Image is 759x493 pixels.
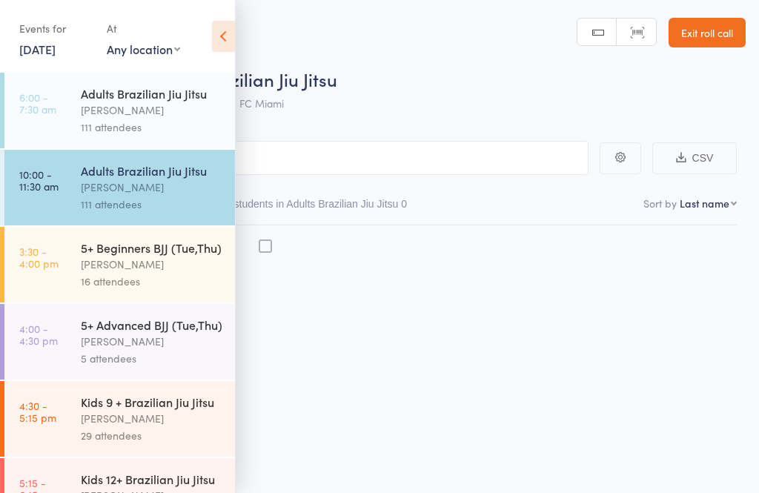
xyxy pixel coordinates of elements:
[4,304,235,380] a: 4:00 -4:30 pm5+ Advanced BJJ (Tue,Thu)[PERSON_NAME]5 attendees
[81,427,222,444] div: 29 attendees
[4,227,235,302] a: 3:30 -4:00 pm5+ Beginners BJJ (Tue,Thu)[PERSON_NAME]16 attendees
[81,179,222,196] div: [PERSON_NAME]
[22,141,589,175] input: Search by name
[81,333,222,350] div: [PERSON_NAME]
[81,394,222,410] div: Kids 9 + Brazilian Jiu Jitsu
[81,196,222,213] div: 111 attendees
[81,317,222,333] div: 5+ Advanced BJJ (Tue,Thu)
[146,67,337,91] span: Adults Brazilian Jiu Jitsu
[19,91,56,115] time: 6:00 - 7:30 am
[19,400,56,423] time: 4:30 - 5:15 pm
[107,41,180,57] div: Any location
[4,150,235,225] a: 10:00 -11:30 amAdults Brazilian Jiu Jitsu[PERSON_NAME]111 attendees
[81,85,222,102] div: Adults Brazilian Jiu Jitsu
[19,168,59,192] time: 10:00 - 11:30 am
[81,162,222,179] div: Adults Brazilian Jiu Jitsu
[81,256,222,273] div: [PERSON_NAME]
[81,102,222,119] div: [PERSON_NAME]
[107,16,180,41] div: At
[401,198,407,210] div: 0
[19,16,92,41] div: Events for
[81,410,222,427] div: [PERSON_NAME]
[4,381,235,457] a: 4:30 -5:15 pmKids 9 + Brazilian Jiu Jitsu[PERSON_NAME]29 attendees
[81,471,222,487] div: Kids 12+ Brazilian Jiu Jitsu
[19,41,56,57] a: [DATE]
[81,273,222,290] div: 16 attendees
[81,119,222,136] div: 111 attendees
[81,350,222,367] div: 5 attendees
[19,245,59,269] time: 3:30 - 4:00 pm
[19,322,58,346] time: 4:00 - 4:30 pm
[680,196,729,211] div: Last name
[669,18,746,47] a: Exit roll call
[239,96,284,110] span: FC Miami
[4,73,235,148] a: 6:00 -7:30 amAdults Brazilian Jiu Jitsu[PERSON_NAME]111 attendees
[205,191,407,225] button: Other students in Adults Brazilian Jiu Jitsu0
[81,239,222,256] div: 5+ Beginners BJJ (Tue,Thu)
[643,196,677,211] label: Sort by
[652,142,737,174] button: CSV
